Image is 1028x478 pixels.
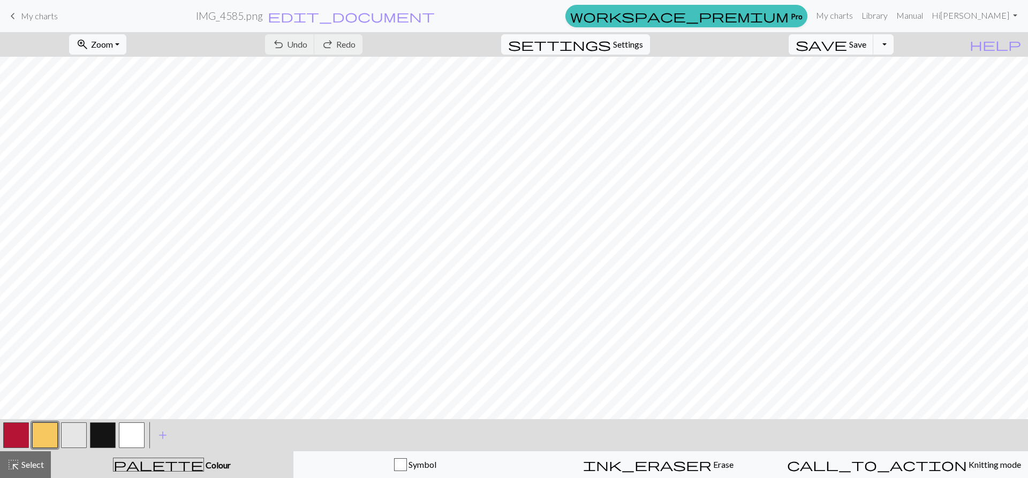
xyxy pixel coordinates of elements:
button: Colour [51,451,293,478]
a: Manual [892,5,927,26]
span: zoom_in [76,37,89,52]
a: Pro [565,5,807,27]
span: edit_document [268,9,435,24]
span: add [156,428,169,443]
button: Symbol [293,451,537,478]
span: keyboard_arrow_left [6,9,19,24]
a: Hi[PERSON_NAME] [927,5,1022,26]
span: save [796,37,847,52]
a: My charts [812,5,857,26]
span: Settings [613,38,643,51]
span: Erase [712,459,734,469]
button: Erase [536,451,780,478]
span: Select [20,459,44,469]
button: Knitting mode [780,451,1028,478]
button: Zoom [69,34,126,55]
span: workspace_premium [570,9,789,24]
a: My charts [6,7,58,25]
span: Symbol [407,459,436,469]
span: highlight_alt [7,457,20,472]
span: Zoom [91,39,113,49]
a: Library [857,5,892,26]
span: settings [508,37,611,52]
span: Save [849,39,866,49]
span: Colour [204,460,231,470]
span: help [970,37,1021,52]
button: Save [789,34,874,55]
span: call_to_action [787,457,967,472]
button: SettingsSettings [501,34,650,55]
span: ink_eraser [583,457,712,472]
h2: IMG_4585.png [196,10,263,22]
i: Settings [508,38,611,51]
span: Knitting mode [967,459,1021,469]
span: My charts [21,11,58,21]
span: palette [114,457,203,472]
